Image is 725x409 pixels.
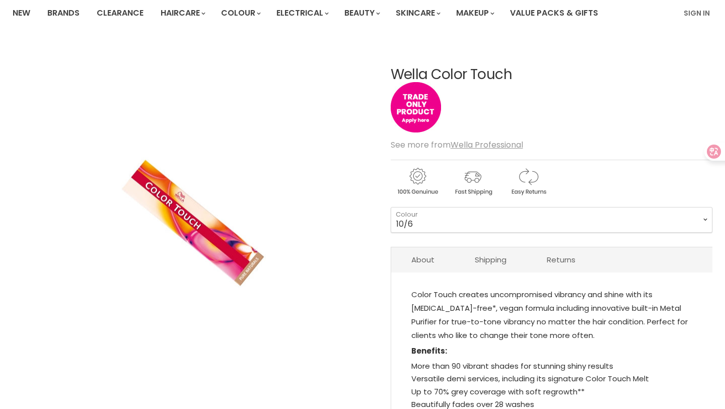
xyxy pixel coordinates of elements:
[105,89,281,355] img: Wella Color Touch
[153,3,211,24] a: Haircare
[388,3,447,24] a: Skincare
[213,3,267,24] a: Colour
[337,3,386,24] a: Beauty
[678,3,716,24] a: Sign In
[446,166,499,197] img: shipping.gif
[411,385,692,398] li: Up to 70% grey coverage with soft regrowth**
[455,247,527,272] a: Shipping
[411,360,692,373] li: More than 90 vibrant shades for stunning shiny results
[269,3,335,24] a: Electrical
[391,82,441,132] img: tradeonly_small.jpg
[391,166,444,197] img: genuine.gif
[527,247,596,272] a: Returns
[391,247,455,272] a: About
[411,372,692,385] li: Versatile demi services, including its signature Color Touch Melt
[89,3,151,24] a: Clearance
[411,346,447,356] strong: Benefits:
[13,42,373,402] div: Wella Color Touch image. Click or Scroll to Zoom.
[449,3,500,24] a: Makeup
[451,139,523,151] a: Wella Professional
[501,166,555,197] img: returns.gif
[391,139,523,151] span: See more from
[40,3,87,24] a: Brands
[5,3,38,24] a: New
[502,3,606,24] a: Value Packs & Gifts
[411,288,692,344] p: Color Touch creates uncompromised vibrancy and shine with its [MEDICAL_DATA]-free*, vegan formula...
[391,67,712,83] h1: Wella Color Touch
